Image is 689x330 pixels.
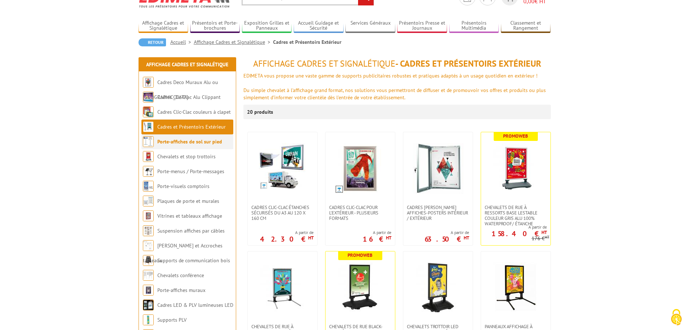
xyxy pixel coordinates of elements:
[413,143,463,194] img: Cadres vitrines affiches-posters intérieur / extérieur
[407,205,469,221] span: Cadres [PERSON_NAME] affiches-posters intérieur / extérieur
[335,262,386,313] img: Chevalets de rue Black-Line® à ressorts base lestable 100% WATERPROOF/ Étanche
[157,168,224,175] a: Porte-menus / Porte-messages
[157,317,187,323] a: Supports PLV
[243,72,551,79] div: EDIMETA vous propose une vaste gamme de supports publicitaires robustes et pratiques adaptés à un...
[485,205,547,226] span: Chevalets de rue à ressorts base lestable couleur Gris Alu 100% waterproof/ étanche
[139,20,188,32] a: Affichage Cadres et Signalétique
[157,153,216,160] a: Chevalets et stop trottoirs
[143,242,222,264] a: [PERSON_NAME] et Accroches tableaux
[503,133,528,139] b: Promoweb
[257,262,308,313] img: Chevalets de rue à ressorts base métallique en Gris Alu 100% WATERPROOF/ Étanches
[259,143,306,190] img: Cadres Clic-Clac étanches sécurisés du A3 au 120 x 160 cm
[157,227,225,234] a: Suspension affiches par câbles
[425,230,469,235] span: A partir de
[308,235,314,241] sup: HT
[348,252,373,258] b: Promoweb
[143,121,154,132] img: Cadres et Présentoirs Extérieur
[481,224,547,230] span: A partir de
[190,20,240,32] a: Présentoirs et Porte-brochures
[143,106,154,117] img: Cadres Clic-Clac couleurs à clapet
[247,105,274,119] p: 20 produits
[403,205,473,221] a: Cadres [PERSON_NAME] affiches-posters intérieur / extérieur
[143,79,218,100] a: Cadres Deco Muraux Alu ou [GEOGRAPHIC_DATA]
[545,234,549,239] sup: HT
[260,237,314,241] p: 42.30 €
[157,183,209,189] a: Porte-visuels comptoirs
[194,39,273,45] a: Affichage Cadres et Signalétique
[363,237,391,241] p: 16 €
[345,20,395,32] a: Services Généraux
[251,205,314,221] span: Cadres Clic-Clac étanches sécurisés du A3 au 120 x 160 cm
[490,262,541,313] img: Panneaux affichage à ressorts Black-Line® base métallique Noirs
[157,287,205,293] a: Porte-affiches muraux
[170,39,194,45] a: Accueil
[143,181,154,192] img: Porte-visuels comptoirs
[253,58,395,69] span: Affichage Cadres et Signalétique
[157,109,231,115] a: Cadres Clic-Clac couleurs à clapet
[490,143,541,194] img: Chevalets de rue à ressorts base lestable couleur Gris Alu 100% waterproof/ étanche
[143,314,154,325] img: Supports PLV
[143,300,154,310] img: Cadres LED & PLV lumineuses LED
[242,20,292,32] a: Exposition Grilles et Panneaux
[143,196,154,206] img: Plaques de porte et murales
[139,38,166,46] a: Retour
[248,205,317,221] a: Cadres Clic-Clac étanches sécurisés du A3 au 120 x 160 cm
[363,230,391,235] span: A partir de
[157,272,204,279] a: Chevalets conférence
[667,308,685,326] img: Cookies (fenêtre modale)
[143,166,154,177] img: Porte-menus / Porte-messages
[157,124,226,130] a: Cadres et Présentoirs Extérieur
[157,198,219,204] a: Plaques de porte et murales
[326,205,395,221] a: Cadres Clic-Clac pour l'extérieur - PLUSIEURS FORMATS
[143,225,154,236] img: Suspension affiches par câbles
[294,20,344,32] a: Accueil Guidage et Sécurité
[157,302,233,308] a: Cadres LED & PLV lumineuses LED
[143,151,154,162] img: Chevalets et stop trottoirs
[143,77,154,88] img: Cadres Deco Muraux Alu ou Bois
[157,94,221,100] a: Cadres Clic-Clac Alu Clippant
[260,230,314,235] span: A partir de
[397,20,447,32] a: Présentoirs Presse et Journaux
[501,20,551,32] a: Classement et Rangement
[143,240,154,251] img: Cimaises et Accroches tableaux
[146,61,228,68] a: Affichage Cadres et Signalétique
[143,136,154,147] img: Porte-affiches de sol sur pied
[243,87,551,101] div: Du simple chevalet à l'affichage grand format, nos solutions vous permettront de diffuser et de p...
[425,237,469,241] p: 63.50 €
[386,235,391,241] sup: HT
[157,138,222,145] a: Porte-affiches de sol sur pied
[143,270,154,281] img: Chevalets conférence
[464,235,469,241] sup: HT
[143,285,154,296] img: Porte-affiches muraux
[243,59,551,68] h1: - Cadres et Présentoirs Extérieur
[329,205,391,221] span: Cadres Clic-Clac pour l'extérieur - PLUSIEURS FORMATS
[492,231,547,236] p: 158.40 €
[335,143,386,194] img: Cadres Clic-Clac pour l'extérieur - PLUSIEURS FORMATS
[273,38,341,46] li: Cadres et Présentoirs Extérieur
[449,20,499,32] a: Présentoirs Multimédia
[481,205,550,226] a: Chevalets de rue à ressorts base lestable couleur Gris Alu 100% waterproof/ étanche
[413,262,463,313] img: Chevalets Trottoir LED double-faces A1 à ressorts sur base lestable.
[541,229,547,235] sup: HT
[157,213,222,219] a: Vitrines et tableaux affichage
[143,210,154,221] img: Vitrines et tableaux affichage
[664,305,689,330] button: Cookies (fenêtre modale)
[157,257,230,264] a: Supports de communication bois
[532,236,549,241] p: 176 €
